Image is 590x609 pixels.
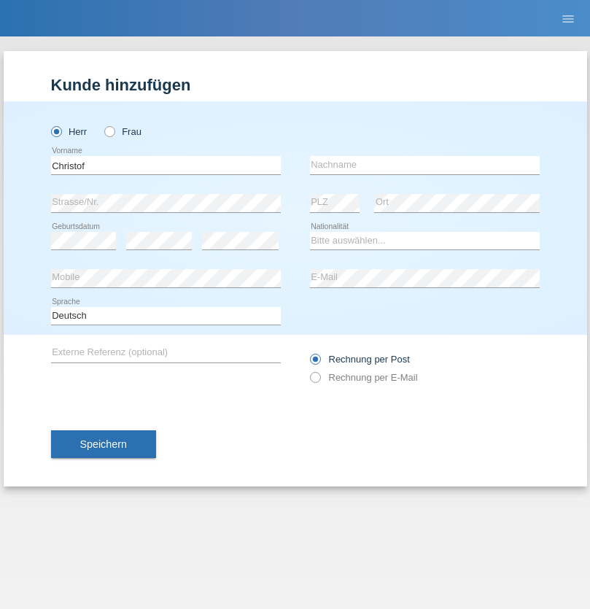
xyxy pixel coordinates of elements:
[51,126,88,137] label: Herr
[554,14,583,23] a: menu
[51,126,61,136] input: Herr
[104,126,141,137] label: Frau
[310,372,418,383] label: Rechnung per E-Mail
[51,76,540,94] h1: Kunde hinzufügen
[51,430,156,458] button: Speichern
[310,372,319,390] input: Rechnung per E-Mail
[310,354,410,365] label: Rechnung per Post
[310,354,319,372] input: Rechnung per Post
[80,438,127,450] span: Speichern
[561,12,575,26] i: menu
[104,126,114,136] input: Frau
